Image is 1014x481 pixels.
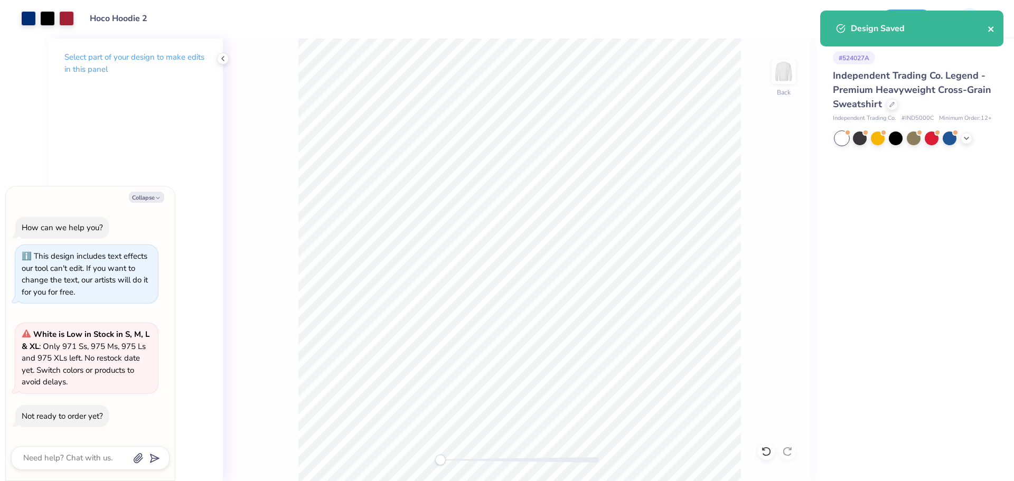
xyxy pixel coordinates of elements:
[959,8,980,29] img: Jerry Lascher
[64,51,206,76] p: Select part of your design to make edits in this panel
[833,51,875,64] div: # 524027A
[129,192,164,203] button: Collapse
[773,61,794,82] img: Back
[22,411,103,421] div: Not ready to order yet?
[777,88,791,97] div: Back
[833,69,991,110] span: Independent Trading Co. Legend - Premium Heavyweight Cross-Grain Sweatshirt
[902,114,934,123] span: # IND5000C
[22,251,148,297] div: This design includes text effects our tool can't edit. If you want to change the text, our artist...
[22,329,149,387] span: : Only 971 Ss, 975 Ms, 975 Ls and 975 XLs left. No restock date yet. Switch colors or products to...
[988,22,995,35] button: close
[945,8,985,29] a: JL
[851,22,988,35] div: Design Saved
[22,329,149,352] strong: White is Low in Stock in S, M, L & XL
[939,114,992,123] span: Minimum Order: 12 +
[435,455,446,465] div: Accessibility label
[22,222,103,233] div: How can we help you?
[833,114,896,123] span: Independent Trading Co.
[82,8,159,29] input: Untitled Design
